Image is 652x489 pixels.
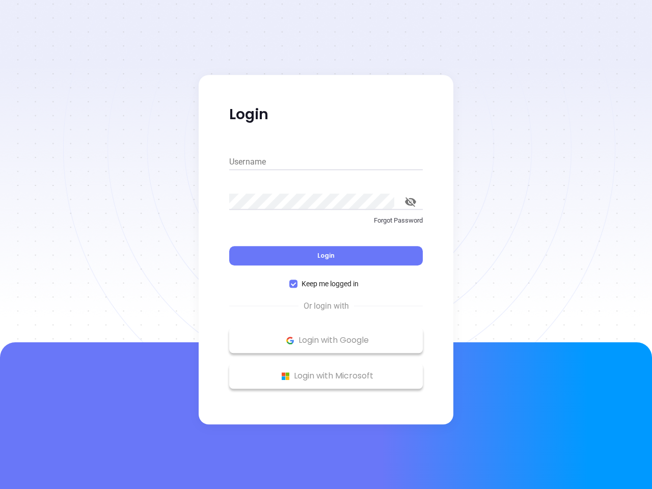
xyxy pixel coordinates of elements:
p: Login with Microsoft [234,368,418,384]
span: Keep me logged in [297,278,363,289]
img: Microsoft Logo [279,370,292,383]
button: Google Logo Login with Google [229,328,423,353]
button: Microsoft Logo Login with Microsoft [229,363,423,389]
button: toggle password visibility [398,189,423,214]
img: Google Logo [284,334,296,347]
a: Forgot Password [229,215,423,234]
span: Or login with [298,300,354,312]
p: Forgot Password [229,215,423,226]
button: Login [229,246,423,265]
p: Login with Google [234,333,418,348]
p: Login [229,105,423,124]
span: Login [317,251,335,260]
